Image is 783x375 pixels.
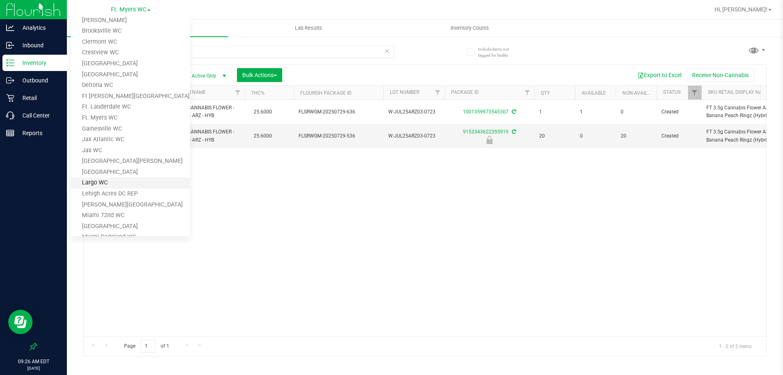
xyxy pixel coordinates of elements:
[539,132,570,140] span: 20
[242,72,277,78] span: Bulk Actions
[71,26,190,37] a: Brooksville WC
[14,40,63,50] p: Inbound
[111,6,146,13] span: Ft. Myers WC
[6,94,14,102] inline-svg: Retail
[29,342,38,351] label: Pin the sidebar to full width on large screens
[71,124,190,135] a: Gainesville WC
[6,76,14,84] inline-svg: Outbound
[67,24,228,32] span: Inventory
[4,365,63,371] p: [DATE]
[687,68,754,82] button: Receive Non-Cannabis
[688,86,701,100] a: Filter
[451,89,479,95] a: Package ID
[180,89,206,95] a: Item Name
[580,132,611,140] span: 0
[6,111,14,120] inline-svg: Call Center
[178,104,240,120] span: FT - CANNABIS FLOWER - 3.5G - ARZ - HYB
[14,93,63,103] p: Retail
[390,89,419,95] a: Lot Number
[443,136,535,144] div: Newly Received
[117,340,176,353] span: Page of 1
[71,178,190,189] a: Largo WC
[541,90,550,96] a: Qty
[621,108,652,116] span: 0
[6,59,14,67] inline-svg: Inventory
[463,109,509,115] a: 1001359973545307
[250,106,276,118] span: 25.6000
[511,129,516,135] span: Sync from Compliance System
[6,24,14,32] inline-svg: Analytics
[228,20,389,37] a: Lab Results
[71,91,190,102] a: Ft [PERSON_NAME][GEOGRAPHIC_DATA]
[14,111,63,120] p: Call Center
[71,156,190,167] a: [GEOGRAPHIC_DATA][PERSON_NAME]
[71,15,190,26] a: [PERSON_NAME]
[463,129,509,135] a: 9152343622355919
[71,58,190,69] a: [GEOGRAPHIC_DATA]
[431,86,445,100] a: Filter
[632,68,687,82] button: Export to Excel
[71,210,190,221] a: Miami 72nd WC
[67,20,228,37] a: Inventory
[661,108,697,116] span: Created
[71,145,190,156] a: Jax WC
[6,129,14,137] inline-svg: Reports
[71,134,190,145] a: Jax Atlantic WC
[661,132,697,140] span: Created
[300,90,352,96] a: Flourish Package ID
[714,6,768,13] span: Hi, [PERSON_NAME]!
[71,102,190,113] a: Ft. Lauderdale WC
[8,310,33,334] iframe: Resource center
[71,80,190,91] a: Deltona WC
[712,340,758,352] span: 1 - 2 of 2 items
[83,46,394,58] input: Search Package ID, Item Name, SKU, Lot or Part Number...
[71,113,190,124] a: Ft. Myers WC
[478,46,519,58] span: Include items not tagged for facility
[71,37,190,48] a: Clermont WC
[582,90,606,96] a: Available
[389,20,550,37] a: Inventory Counts
[231,86,245,100] a: Filter
[71,167,190,178] a: [GEOGRAPHIC_DATA]
[71,221,190,232] a: [GEOGRAPHIC_DATA]
[580,108,611,116] span: 1
[71,232,190,243] a: Miami Dadeland WC
[708,89,769,95] a: Sku Retail Display Name
[521,86,534,100] a: Filter
[384,46,390,56] span: Clear
[299,108,378,116] span: FLSRWGM-20250729-636
[663,89,681,95] a: Status
[388,108,440,116] span: W-JUL25ARZ03-0723
[71,189,190,200] a: Lehigh Acres DC REP
[71,69,190,80] a: [GEOGRAPHIC_DATA]
[621,132,652,140] span: 20
[388,132,440,140] span: W-JUL25ARZ03-0723
[14,128,63,138] p: Reports
[539,108,570,116] span: 1
[71,47,190,58] a: Crestview WC
[250,130,276,142] span: 25.6000
[511,109,516,115] span: Sync from Compliance System
[14,23,63,33] p: Analytics
[4,358,63,365] p: 09:26 AM EDT
[440,24,500,32] span: Inventory Counts
[237,68,282,82] button: Bulk Actions
[141,340,155,353] input: 1
[284,24,333,32] span: Lab Results
[71,200,190,211] a: [PERSON_NAME][GEOGRAPHIC_DATA]
[622,90,659,96] a: Non-Available
[14,58,63,68] p: Inventory
[14,75,63,85] p: Outbound
[6,41,14,49] inline-svg: Inbound
[178,128,240,144] span: FT - CANNABIS FLOWER - 3.5G - ARZ - HYB
[251,90,265,96] a: THC%
[299,132,378,140] span: FLSRWGM-20250729-536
